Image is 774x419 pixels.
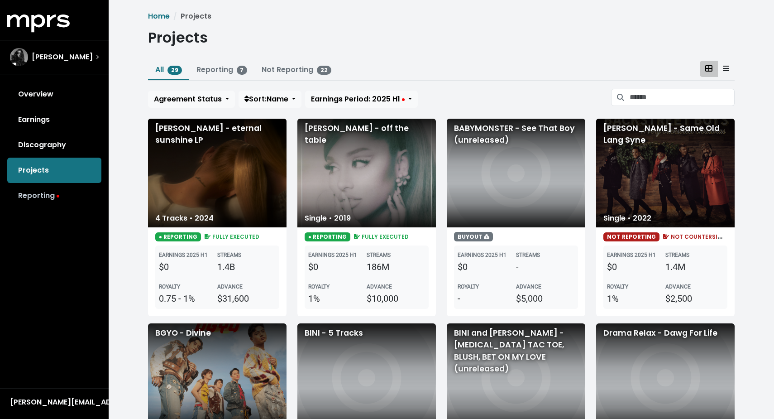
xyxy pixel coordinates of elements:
div: $0 [308,260,367,274]
span: Agreement Status [154,94,222,104]
svg: Table View [723,65,729,72]
div: 1.4B [217,260,276,274]
span: FULLY EXECUTED [352,233,409,241]
div: 0.75 - 1% [159,292,217,305]
b: ROYALTY [159,284,180,290]
div: 186M [367,260,425,274]
span: ● REPORTING [305,232,350,241]
div: 1% [308,292,367,305]
span: NOT COUNTERSIGNED [661,233,734,241]
a: Not Reporting22 [262,64,331,75]
b: STREAMS [516,252,540,258]
b: EARNINGS 2025 H1 [458,252,506,258]
div: $2,500 [665,292,724,305]
span: ● REPORTING [155,232,201,241]
a: mprs logo [7,18,70,28]
div: BABYMONSTER - See That Boy (unreleased) [447,119,585,227]
div: [PERSON_NAME] - Same Old Lang Syne [596,119,735,227]
span: 29 [167,66,182,75]
div: $5,000 [516,292,574,305]
div: $0 [607,260,665,274]
div: 1.4M [665,260,724,274]
span: Earnings Period: 2025 H1 [311,94,405,104]
button: Agreement Status [148,91,235,108]
div: [PERSON_NAME] - off the table [297,119,436,227]
div: - [516,260,574,274]
button: [PERSON_NAME][EMAIL_ADDRESS][DOMAIN_NAME] [7,396,101,408]
div: Single • 2022 [596,209,659,227]
a: All29 [155,64,182,75]
span: NOT REPORTING [603,232,659,241]
span: [PERSON_NAME] [32,52,93,63]
a: Home [148,11,170,21]
div: $0 [458,260,516,274]
b: ADVANCE [367,284,392,290]
a: Overview [7,82,101,107]
span: 7 [237,66,248,75]
b: EARNINGS 2025 H1 [159,252,208,258]
a: Earnings [7,107,101,132]
a: Reporting [7,183,101,208]
button: Sort:Name [239,91,301,108]
div: [PERSON_NAME][EMAIL_ADDRESS][DOMAIN_NAME] [10,397,99,408]
span: 22 [317,66,331,75]
b: EARNINGS 2025 H1 [607,252,656,258]
div: $31,600 [217,292,276,305]
b: STREAMS [665,252,689,258]
div: 4 Tracks • 2024 [148,209,221,227]
b: ROYALTY [458,284,479,290]
nav: breadcrumb [148,11,735,22]
b: ADVANCE [217,284,243,290]
b: EARNINGS 2025 H1 [308,252,357,258]
div: [PERSON_NAME] - eternal sunshine LP [148,119,287,227]
b: STREAMS [367,252,391,258]
a: Discography [7,132,101,158]
button: Earnings Period: 2025 H1 [305,91,418,108]
b: STREAMS [217,252,241,258]
span: Sort: Name [244,94,288,104]
div: - [458,292,516,305]
h1: Projects [148,29,208,46]
span: FULLY EXECUTED [203,233,260,241]
span: BUYOUT [454,232,493,241]
div: $10,000 [367,292,425,305]
input: Search projects [630,89,735,106]
b: ADVANCE [665,284,691,290]
svg: Card View [705,65,712,72]
a: Reporting7 [196,64,248,75]
div: $0 [159,260,217,274]
b: ROYALTY [607,284,628,290]
b: ADVANCE [516,284,541,290]
div: Single • 2019 [297,209,358,227]
img: The selected account / producer [10,48,28,66]
b: ROYALTY [308,284,330,290]
li: Projects [170,11,211,22]
div: 1% [607,292,665,305]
